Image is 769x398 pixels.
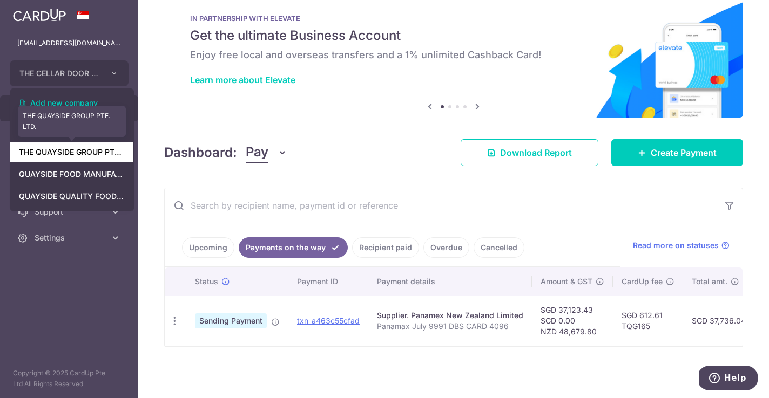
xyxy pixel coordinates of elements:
img: CardUp [13,9,66,22]
a: QUAYSIDE QUALITY FOOD PTE. LTD. [10,187,133,206]
iframe: Opens a widget where you can find more information [699,366,758,393]
a: Add new company [10,93,133,113]
span: Support [35,207,106,217]
th: Payment ID [288,267,368,296]
span: CardUp fee [622,276,663,287]
span: Sending Payment [195,313,267,328]
span: Amount & GST [541,276,592,287]
a: Cancelled [474,237,524,258]
a: Read more on statuses [633,240,730,251]
span: Settings [35,232,106,243]
p: IN PARTNERSHIP WITH ELEVATE [190,14,717,23]
a: Recipient paid [352,237,419,258]
span: Pay [246,142,268,163]
th: Payment details [368,267,532,296]
a: Learn more about Elevate [190,74,295,85]
p: Panamax July 9991 DBS CARD 4096 [377,321,523,332]
a: txn_a463c55cfad [297,316,360,325]
a: Upcoming [182,237,234,258]
div: Supplier. Panamex New Zealand Limited [377,310,523,321]
div: THE QUAYSIDE GROUP PTE. LTD. [18,106,126,137]
a: Payments on the way [239,237,348,258]
h6: Enjoy free local and overseas transfers and a 1% unlimited Cashback Card! [190,49,717,61]
span: Read more on statuses [633,240,719,251]
span: THE CELLAR DOOR PTE LTD [19,68,99,79]
h5: Get the ultimate Business Account [190,27,717,44]
span: Status [195,276,218,287]
a: QUAYSIDE FOOD MANUFACTURING PTE. LTD. [10,164,133,184]
td: SGD 37,736.04 [683,296,754,346]
td: SGD 612.61 TQG165 [613,296,683,346]
input: Search by recipient name, payment id or reference [165,188,717,223]
button: Pay [246,142,287,163]
td: SGD 37,123.43 SGD 0.00 NZD 48,679.80 [532,296,613,346]
a: Create Payment [611,139,743,166]
a: Overdue [423,237,469,258]
a: Download Report [461,139,598,166]
p: [EMAIL_ADDRESS][DOMAIN_NAME] [17,38,121,49]
span: Create Payment [651,146,717,159]
a: THE QUAYSIDE GROUP PTE. LTD. [10,142,133,162]
h4: Dashboard: [164,143,237,162]
ul: THE CELLAR DOOR PTE LTD [10,88,134,211]
span: Total amt. [692,276,727,287]
span: Download Report [500,146,572,159]
button: THE CELLAR DOOR PTE LTD [10,60,129,86]
a: THE CELLAR DOOR PTE LTD [10,120,133,140]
